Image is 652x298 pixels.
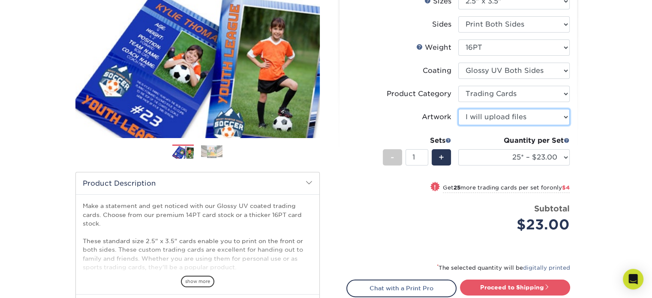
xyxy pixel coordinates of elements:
div: Quantity per Set [458,135,570,146]
a: digitally printed [523,265,570,271]
small: The selected quantity will be [437,265,570,271]
span: $4 [562,184,570,191]
img: Trading Cards 01 [172,145,194,160]
a: Chat with a Print Pro [346,280,457,297]
span: + [439,151,444,164]
strong: Subtotal [534,204,570,213]
div: Sides [432,19,451,30]
div: Product Category [387,89,451,99]
span: - [391,151,394,164]
span: only [550,184,570,191]
div: Weight [416,42,451,53]
img: Trading Cards 02 [201,145,222,158]
div: Artwork [422,112,451,122]
div: Coating [423,66,451,76]
small: Get more trading cards per set for [443,184,570,193]
span: ! [434,183,436,192]
h2: Product Description [76,172,319,194]
div: Sets [383,135,451,146]
a: Proceed to Shipping [460,280,570,295]
span: show more [181,276,214,287]
strong: 25 [454,184,460,191]
div: $23.00 [465,214,570,235]
div: Open Intercom Messenger [623,269,643,289]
